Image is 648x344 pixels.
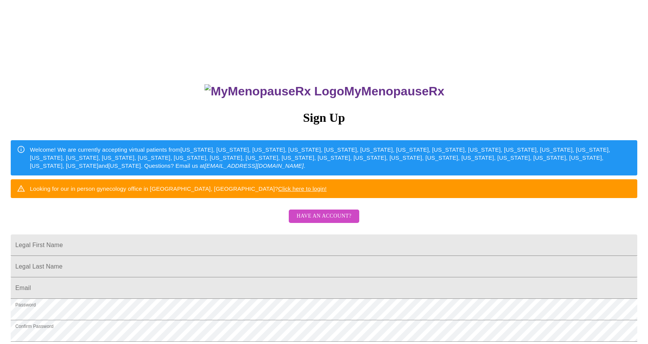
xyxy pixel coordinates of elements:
[30,143,631,173] div: Welcome! We are currently accepting virtual patients from [US_STATE], [US_STATE], [US_STATE], [US...
[278,185,327,192] a: Click here to login!
[12,84,638,98] h3: MyMenopauseRx
[287,218,361,224] a: Have an account?
[30,182,327,196] div: Looking for our in person gynecology office in [GEOGRAPHIC_DATA], [GEOGRAPHIC_DATA]?
[296,211,351,221] span: Have an account?
[205,162,304,169] em: [EMAIL_ADDRESS][DOMAIN_NAME]
[11,111,637,125] h3: Sign Up
[289,210,359,223] button: Have an account?
[205,84,344,98] img: MyMenopauseRx Logo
